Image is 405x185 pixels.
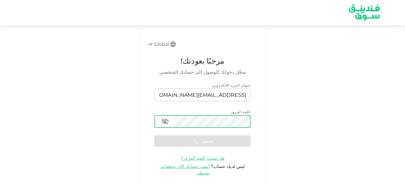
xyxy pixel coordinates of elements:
div: Global [147,40,169,48]
span: ليس لديك حساب؟ [211,163,245,169]
span: كلمة المرور [231,109,251,114]
a: logo [346,0,383,25]
input: password [174,115,251,128]
span: سجّل دخولك للوصول إلى حسابك الشخصي. [154,68,251,76]
span: هل نسيت كلمة المرور؟ [181,155,224,161]
input: email [154,89,251,101]
span: مرحبًا بعودتك! [154,55,251,67]
img: logo [340,0,388,25]
span: أنشئ حسابك الآن بخطوات بسيطة. [161,163,210,176]
span: عنوان البريد الالكتروني [212,83,251,88]
a: هل نسيت كلمة المرور؟ [181,155,224,161]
